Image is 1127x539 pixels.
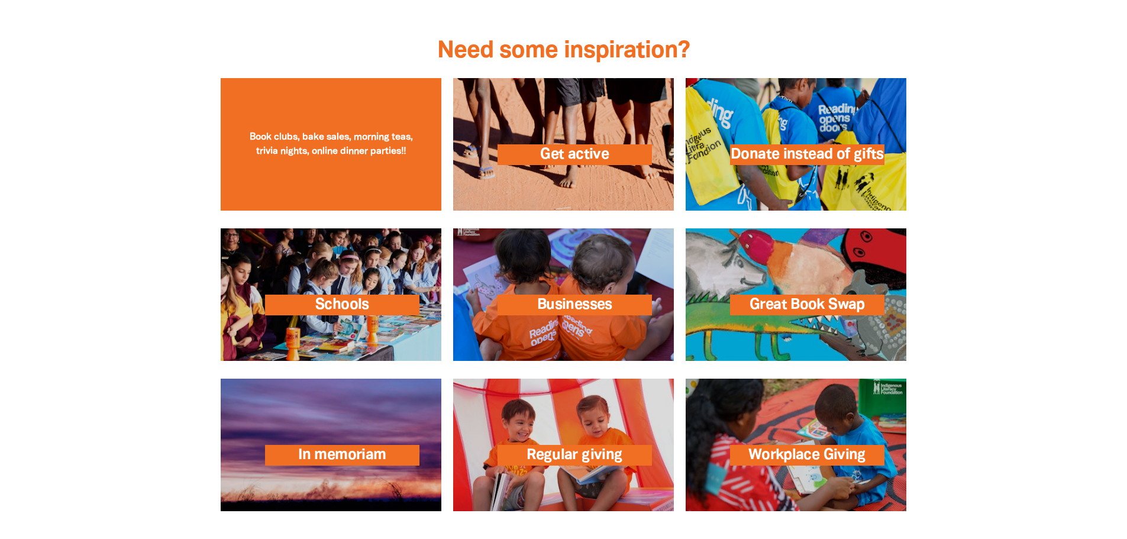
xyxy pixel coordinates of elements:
[453,78,674,211] a: Get active
[730,295,884,315] span: Great Book Swap
[686,228,906,361] a: Great Book Swap
[437,40,690,62] span: Need some inspiration?
[264,295,419,315] span: Schools
[686,379,906,511] a: Workplace Giving
[730,144,884,165] span: Donate instead of gifts
[221,228,441,361] a: Schools
[497,445,651,466] span: Regular giving
[453,228,674,361] a: Businesses
[497,144,651,165] span: Get active
[497,295,651,315] span: Businesses
[730,445,884,466] span: Workplace Giving
[221,379,441,511] a: In memoriam
[686,78,906,211] a: Donate instead of gifts
[264,445,419,466] span: In memoriam
[453,379,674,511] a: Regular giving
